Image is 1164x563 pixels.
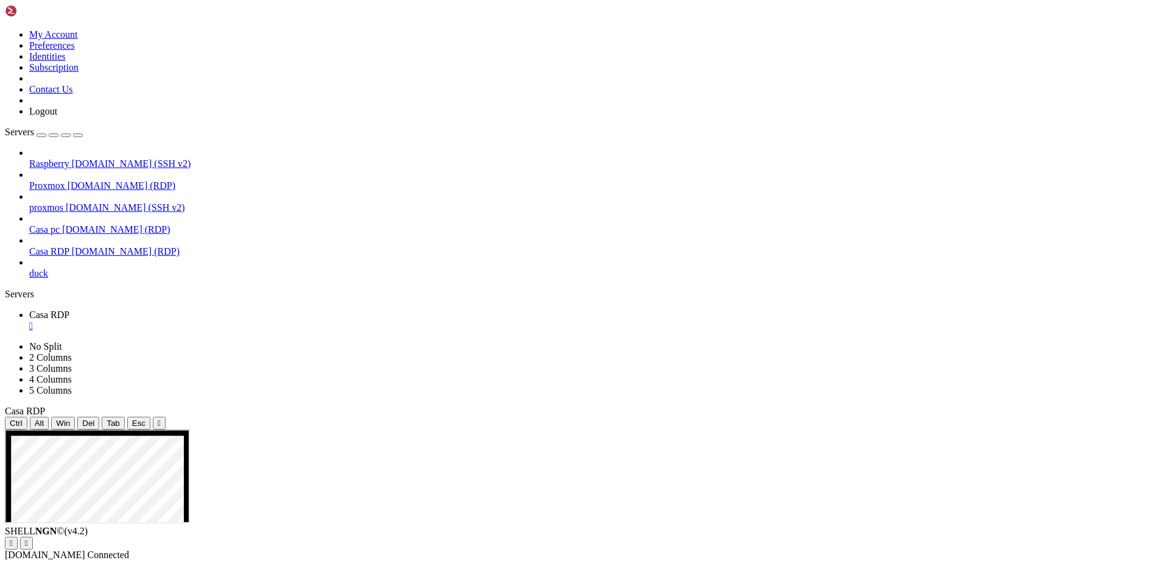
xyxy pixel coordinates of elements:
div: Servers [5,289,1159,300]
button:  [153,417,166,430]
span: Win [56,419,70,428]
a: Servers [5,127,83,137]
span: Connected [88,550,129,560]
span: [DOMAIN_NAME] (RDP) [62,224,170,235]
span: Raspberry [29,158,69,169]
span: Casa RDP [29,246,69,257]
a: Proxmox [DOMAIN_NAME] (RDP) [29,180,1159,191]
button: Tab [102,417,125,430]
li: Proxmox [DOMAIN_NAME] (RDP) [29,169,1159,191]
span: proxmos [29,202,63,213]
span: 4.2.0 [65,526,88,536]
span: Casa RDP [5,406,45,416]
span: Ctrl [10,419,23,428]
button: Ctrl [5,417,27,430]
span: Proxmox [29,180,65,191]
a: proxmos [DOMAIN_NAME] (SSH v2) [29,202,1159,213]
button:  [20,537,33,550]
a: Casa pc [DOMAIN_NAME] (RDP) [29,224,1159,235]
div:  [10,539,13,548]
div:  [158,419,161,428]
a: Preferences [29,40,75,51]
span: [DOMAIN_NAME] [5,550,85,560]
button: Del [77,417,99,430]
a: 3 Columns [29,363,72,374]
a: No Split [29,341,62,352]
span: Casa RDP [29,310,69,320]
a: Logout [29,106,57,116]
a: 2 Columns [29,352,72,363]
span: Esc [132,419,145,428]
span: Del [82,419,94,428]
span: Servers [5,127,34,137]
a: Subscription [29,62,79,73]
button: Esc [127,417,150,430]
a: 4 Columns [29,374,72,384]
a: My Account [29,29,78,40]
a: Casa RDP [29,310,1159,331]
a: Identities [29,51,66,62]
b: NGN [35,526,57,536]
span: Alt [35,419,44,428]
button:  [5,537,18,550]
li: Raspberry [DOMAIN_NAME] (SSH v2) [29,147,1159,169]
li: Casa pc [DOMAIN_NAME] (RDP) [29,213,1159,235]
a:  [29,320,1159,331]
a: Casa RDP [DOMAIN_NAME] (RDP) [29,246,1159,257]
li: Casa RDP [DOMAIN_NAME] (RDP) [29,235,1159,257]
li: proxmos [DOMAIN_NAME] (SSH v2) [29,191,1159,213]
a: Contact Us [29,84,73,94]
a: Raspberry [DOMAIN_NAME] (SSH v2) [29,158,1159,169]
button: Win [51,417,75,430]
span: Casa pc [29,224,60,235]
a: 5 Columns [29,385,72,395]
span: [DOMAIN_NAME] (SSH v2) [66,202,185,213]
li: duck [29,257,1159,279]
span: Tab [107,419,120,428]
a: duck [29,268,1159,279]
span: [DOMAIN_NAME] (RDP) [68,180,175,191]
button: Alt [30,417,49,430]
span: [DOMAIN_NAME] (SSH v2) [72,158,191,169]
span: [DOMAIN_NAME] (RDP) [72,246,180,257]
div:  [25,539,28,548]
img: Shellngn [5,5,75,17]
span: SHELL © [5,526,88,536]
span: duck [29,268,48,278]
